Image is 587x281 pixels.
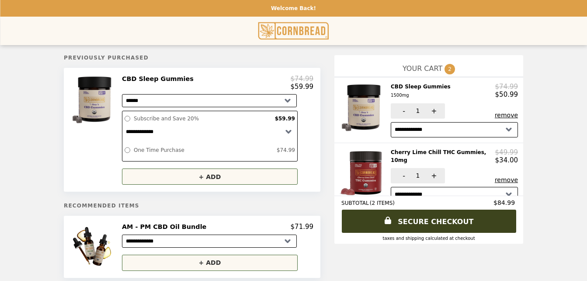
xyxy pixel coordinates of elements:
[291,75,314,83] p: $74.99
[421,103,445,119] button: +
[69,75,121,124] img: CBD Sleep Gummies
[495,148,518,156] p: $49.99
[493,199,516,206] span: $84.99
[403,64,442,73] span: YOUR CART
[258,22,329,40] img: Brand Logo
[391,168,415,183] button: -
[271,5,316,11] p: Welcome Back!
[445,64,455,74] span: 2
[495,112,518,119] button: remove
[495,83,518,91] p: $74.99
[391,148,495,165] h2: Cherry Lime Chill THC Gummies, 10mg
[391,103,415,119] button: -
[416,107,420,114] span: 1
[339,83,390,132] img: CBD Sleep Gummies
[495,156,518,164] p: $34.00
[370,200,395,206] span: ( 2 ITEMS )
[122,169,298,185] button: + ADD
[341,200,370,206] span: SUBTOTAL
[495,91,518,98] p: $50.99
[495,176,518,183] button: remove
[291,223,314,231] p: $71.99
[391,83,454,100] h2: CBD Sleep Gummies
[122,124,297,139] select: Select a subscription option
[274,145,297,155] label: $74.99
[132,145,274,155] label: One Time Purchase
[342,210,516,233] a: SECURE CHECKOUT
[122,255,298,271] button: + ADD
[122,235,297,248] select: Select a product variant
[64,55,320,61] h5: Previously Purchased
[132,113,273,124] label: Subscribe and Save 20%
[291,83,314,91] p: $59.99
[416,172,420,179] span: 1
[421,168,445,183] button: +
[339,148,390,197] img: Cherry Lime Chill THC Gummies, 10mg
[391,122,518,137] select: Select a subscription option
[64,203,320,209] h5: Recommended Items
[70,223,120,270] img: AM - PM CBD Oil Bundle
[273,113,297,124] label: $59.99
[341,236,516,241] div: Taxes and Shipping calculated at checkout
[122,223,210,231] h2: AM - PM CBD Oil Bundle
[391,91,451,99] div: 1500mg
[122,75,197,83] h2: CBD Sleep Gummies
[391,187,518,202] select: Select a subscription option
[122,94,297,107] select: Select a product variant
